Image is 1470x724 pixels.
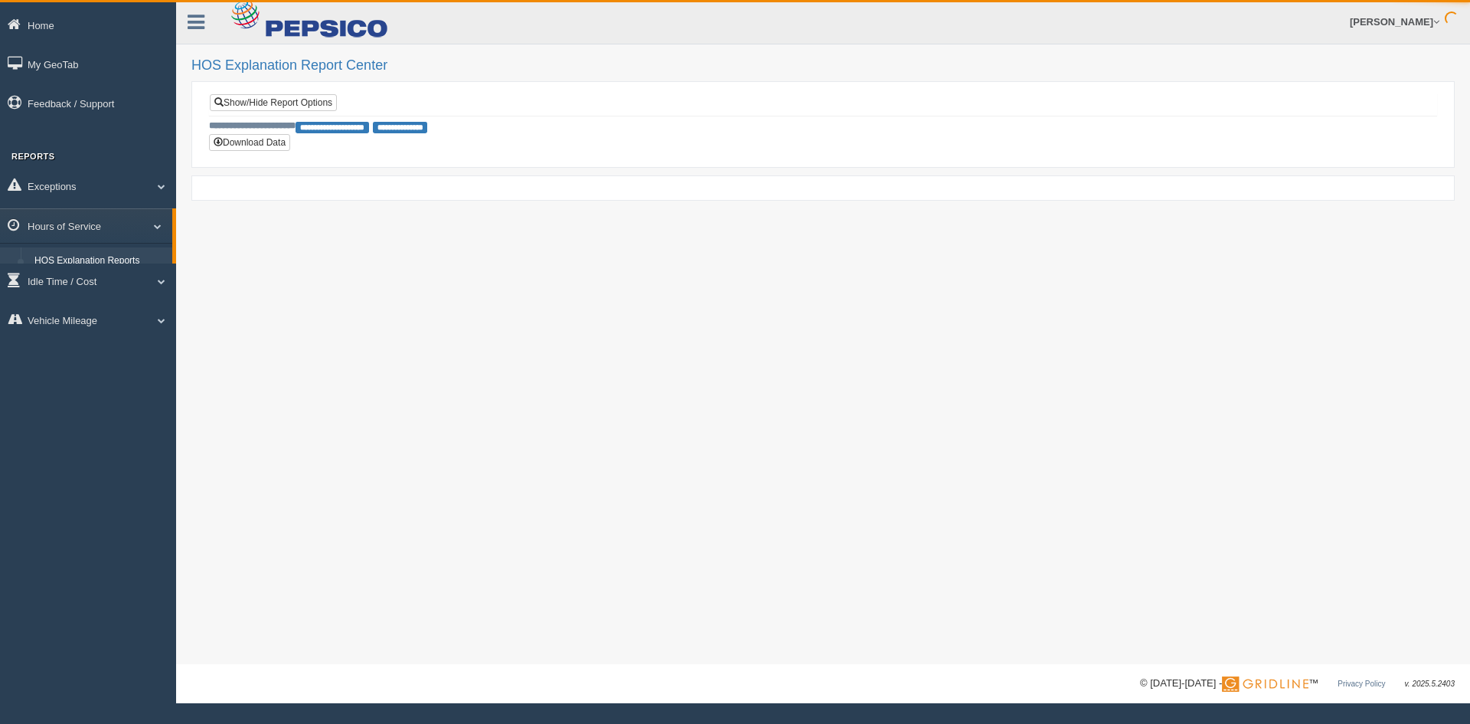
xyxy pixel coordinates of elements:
[191,58,1455,74] h2: HOS Explanation Report Center
[210,94,337,111] a: Show/Hide Report Options
[1140,676,1455,692] div: © [DATE]-[DATE] - ™
[209,134,290,151] button: Download Data
[1405,680,1455,688] span: v. 2025.5.2403
[1338,680,1385,688] a: Privacy Policy
[1222,676,1308,692] img: Gridline
[28,247,172,275] a: HOS Explanation Reports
